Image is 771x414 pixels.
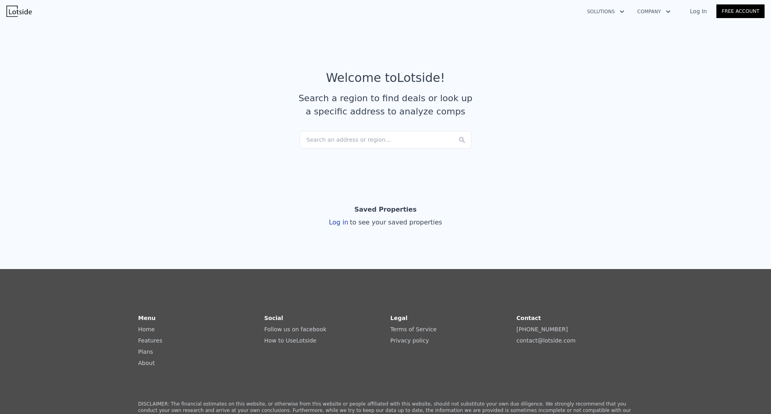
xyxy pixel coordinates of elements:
a: Log In [680,7,716,15]
button: Solutions [581,4,631,19]
a: Plans [138,349,153,355]
strong: Contact [516,315,541,321]
div: Search a region to find deals or look up a specific address to analyze comps [296,92,475,118]
img: Lotside [6,6,32,17]
div: Search an address or region... [300,131,471,149]
a: Privacy policy [390,337,429,344]
div: Welcome to Lotside ! [326,71,445,85]
a: [PHONE_NUMBER] [516,326,568,332]
strong: Legal [390,315,408,321]
a: Follow us on facebook [264,326,326,332]
span: to see your saved properties [348,218,442,226]
a: About [138,360,155,366]
a: How to UseLotside [264,337,316,344]
a: Free Account [716,4,765,18]
a: contact@lotside.com [516,337,575,344]
button: Company [631,4,677,19]
a: Features [138,337,162,344]
div: Saved Properties [355,202,417,218]
strong: Menu [138,315,155,321]
a: Terms of Service [390,326,436,332]
div: Log in [329,218,442,227]
a: Home [138,326,155,332]
strong: Social [264,315,283,321]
